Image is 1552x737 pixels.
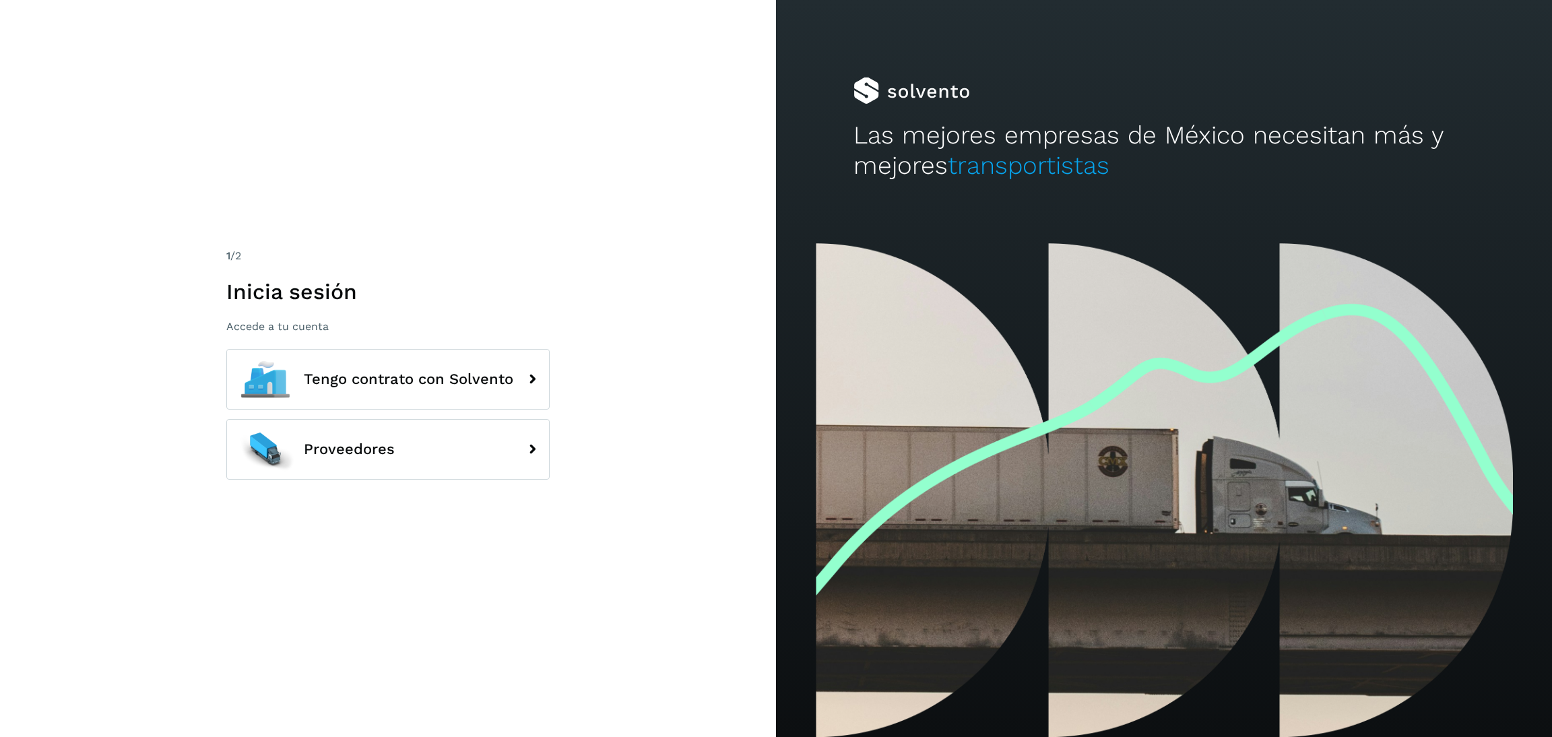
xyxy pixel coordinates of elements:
[304,441,395,457] span: Proveedores
[226,419,550,480] button: Proveedores
[226,279,550,305] h1: Inicia sesión
[853,121,1475,181] h2: Las mejores empresas de México necesitan más y mejores
[226,320,550,333] p: Accede a tu cuenta
[304,371,513,387] span: Tengo contrato con Solvento
[226,249,230,262] span: 1
[226,349,550,410] button: Tengo contrato con Solvento
[948,151,1109,180] span: transportistas
[226,248,550,264] div: /2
